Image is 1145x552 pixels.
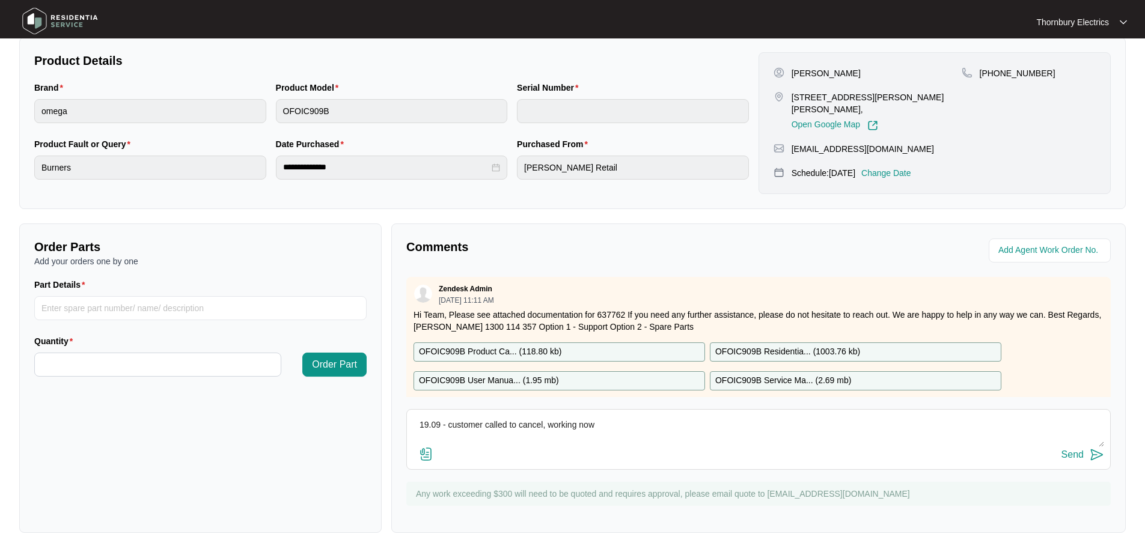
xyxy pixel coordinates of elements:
[414,309,1104,333] p: Hi Team, Please see attached documentation for 637762 If you need any further assistance, please ...
[517,82,583,94] label: Serial Number
[18,3,102,39] img: residentia service logo
[34,138,135,150] label: Product Fault or Query
[276,138,349,150] label: Date Purchased
[792,143,934,155] p: [EMAIL_ADDRESS][DOMAIN_NAME]
[517,138,593,150] label: Purchased From
[1061,447,1104,463] button: Send
[861,167,911,179] p: Change Date
[517,99,749,123] input: Serial Number
[416,488,1105,500] p: Any work exceeding $300 will need to be quoted and requires approval, please email quote to [EMAI...
[998,243,1104,258] input: Add Agent Work Order No.
[419,447,433,461] img: file-attachment-doc.svg
[792,91,962,115] p: [STREET_ADDRESS][PERSON_NAME][PERSON_NAME],
[34,279,90,291] label: Part Details
[439,284,492,294] p: Zendesk Admin
[715,345,860,359] p: OFOIC909B Residentia... ( 1003.76 kb )
[980,67,1055,79] p: [PHONE_NUMBER]
[1090,447,1104,462] img: send-icon.svg
[962,67,972,78] img: map-pin
[792,167,855,179] p: Schedule: [DATE]
[34,82,68,94] label: Brand
[419,345,561,359] p: OFOIC909B Product Ca... ( 118.80 kb )
[34,156,266,180] input: Product Fault or Query
[1120,19,1127,25] img: dropdown arrow
[774,91,784,102] img: map-pin
[774,67,784,78] img: user-pin
[413,416,1104,447] textarea: 19.09 - customer called to cancel, working now
[517,156,749,180] input: Purchased From
[34,238,367,255] p: Order Parts
[792,67,861,79] p: [PERSON_NAME]
[276,99,508,123] input: Product Model
[1061,449,1084,460] div: Send
[715,374,851,387] p: OFOIC909B Service Ma... ( 2.69 mb )
[34,255,367,267] p: Add your orders one by one
[774,143,784,154] img: map-pin
[774,167,784,178] img: map-pin
[406,238,750,255] p: Comments
[34,52,749,69] p: Product Details
[867,120,878,131] img: Link-External
[283,161,490,174] input: Date Purchased
[35,353,281,376] input: Quantity
[276,82,344,94] label: Product Model
[439,297,494,304] p: [DATE] 11:11 AM
[34,296,367,320] input: Part Details
[302,353,367,377] button: Order Part
[34,335,78,347] label: Quantity
[792,120,878,131] a: Open Google Map
[312,357,357,372] span: Order Part
[419,374,559,387] p: OFOIC909B User Manua... ( 1.95 mb )
[34,99,266,123] input: Brand
[1036,16,1109,28] p: Thornbury Electrics
[414,285,432,303] img: user.svg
